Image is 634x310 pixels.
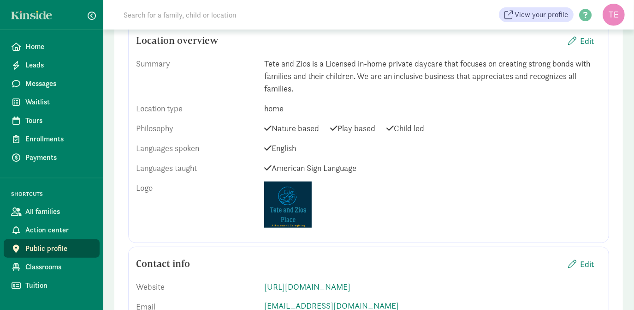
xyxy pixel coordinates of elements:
a: Public profile [4,239,100,258]
button: Edit [561,254,601,274]
input: Search for a family, child or location [118,6,377,24]
a: Leads [4,56,100,74]
span: Leads [25,60,92,71]
span: American Sign Language [264,162,356,174]
a: Tours [4,111,100,130]
span: All families [25,206,92,217]
div: Philosophy [136,122,257,134]
a: [URL][DOMAIN_NAME] [264,281,350,292]
div: Tete and Zios is a Licensed in-home private daycare that focuses on creating strong bonds with fa... [264,57,601,95]
span: English [264,142,296,154]
a: Enrollments [4,130,100,148]
a: Messages [4,74,100,93]
span: Messages [25,78,92,89]
a: Home [4,37,100,56]
span: Nature based [264,122,319,134]
a: Payments [4,148,100,167]
span: Action center [25,225,92,236]
a: Action center [4,221,100,239]
span: Enrollments [25,134,92,145]
span: Play based [330,122,375,134]
h5: Location overview [136,35,219,46]
span: Tuition [25,280,92,291]
img: Provider logo [264,182,312,228]
a: All families [4,202,100,221]
div: Languages spoken [136,142,257,154]
div: Languages taught [136,162,257,174]
div: Summary [136,57,257,95]
a: Tuition [4,276,100,295]
span: Payments [25,152,92,163]
h5: Contact info [136,258,190,269]
div: home [264,102,601,115]
div: Location type [136,102,257,115]
span: Waitlist [25,97,92,108]
span: View your profile [515,9,568,20]
a: View your profile [499,7,574,22]
span: Edit [580,35,594,47]
span: Tours [25,115,92,126]
iframe: Chat Widget [588,266,634,310]
div: Website [136,280,257,293]
button: Edit [561,31,601,51]
span: Home [25,41,92,52]
span: Edit [580,258,594,270]
span: Child led [386,122,424,134]
a: Classrooms [4,258,100,276]
div: Logo [136,182,257,228]
span: Public profile [25,243,92,254]
span: Classrooms [25,261,92,273]
a: Waitlist [4,93,100,111]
